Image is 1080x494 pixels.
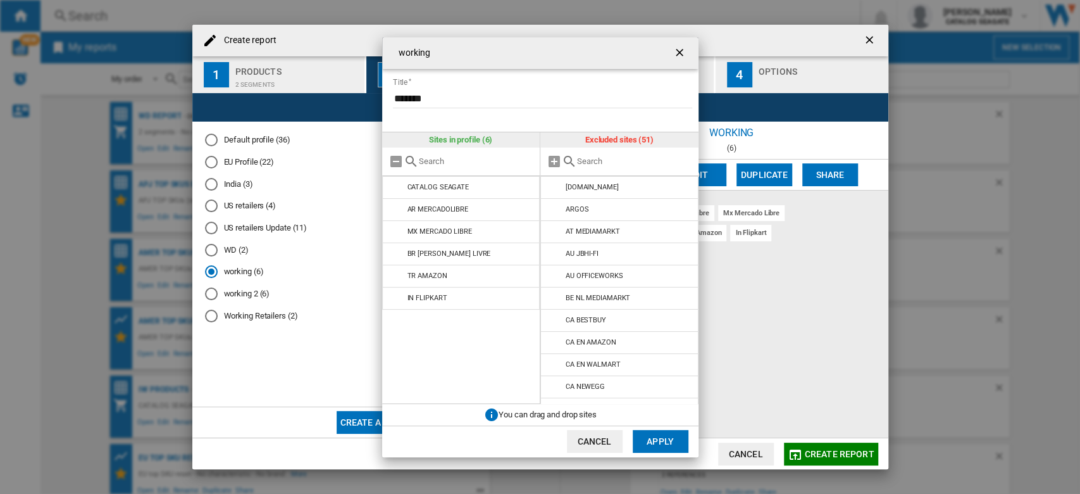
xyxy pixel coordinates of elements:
button: getI18NText('BUTTONS.CLOSE_DIALOG') [668,41,693,66]
h4: working [392,47,431,60]
md-icon: Add all [547,154,562,169]
div: CA EN WALMART [566,360,621,369]
div: TR AMAZON [407,272,447,280]
div: CA NEWEGG [566,383,605,391]
div: AT MEDIAMARKT [566,227,620,236]
div: ARGOS [566,205,589,213]
md-icon: Remove all [388,154,404,169]
div: AU JBHI-FI [566,250,599,258]
input: Search [577,156,692,166]
div: [DOMAIN_NAME] [566,183,619,191]
div: CATALOG SEAGATE [407,183,469,191]
span: You can drag and drop sites [499,409,596,419]
div: BE NL MEDIAMARKT [566,294,630,302]
div: CA EN AMAZON [566,338,616,346]
div: IN FLIPKART [407,294,447,302]
ng-md-icon: getI18NText('BUTTONS.CLOSE_DIALOG') [673,46,688,61]
div: AR MERCADOLIBRE [407,205,468,213]
div: Excluded sites (51) [540,132,698,148]
div: BR [PERSON_NAME] LIVRE [407,250,490,258]
div: Sites in profile (6) [382,132,540,148]
div: MX MERCADO LIBRE [407,227,471,236]
button: Apply [633,430,688,453]
div: AU OFFICEWORKS [566,272,623,280]
input: Search [419,156,534,166]
div: CA BESTBUY [566,316,606,324]
button: Cancel [567,430,623,453]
